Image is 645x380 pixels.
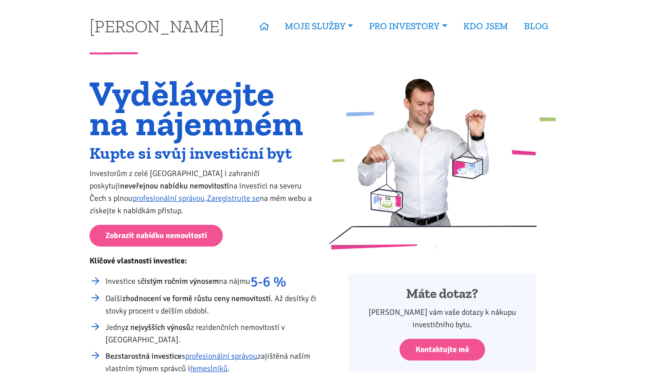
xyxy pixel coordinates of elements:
strong: 5-6 % [250,273,286,290]
a: [PERSON_NAME] [89,17,224,35]
a: MOJE SLUŽBY [277,16,361,36]
li: s zajištěná naším vlastním týmem správců i . [105,350,317,375]
p: [PERSON_NAME] vám vaše dotazy k nákupu investičního bytu. [361,306,524,331]
a: profesionální správou [185,351,257,361]
li: Investice s na nájmu [105,275,317,288]
a: řemeslníků [190,364,228,373]
strong: neveřejnou nabídku nemovitostí [120,181,229,191]
strong: Bezstarostná investice [105,351,182,361]
a: profesionální správou [132,193,205,203]
p: Klíčové vlastnosti investice: [89,255,317,267]
h1: Vydělávejte na nájemném [89,78,317,138]
strong: zhodnocení ve formě růstu ceny nemovitostí [122,294,271,303]
a: KDO JSEM [455,16,516,36]
strong: z nejvyšších výnosů [125,322,190,332]
a: BLOG [516,16,556,36]
h4: Máte dotaz? [361,286,524,302]
li: Jedny z rezidenčních nemovitostí v [GEOGRAPHIC_DATA]. [105,321,317,346]
li: Další . Až desítky či stovky procent v delším období. [105,292,317,317]
p: Investorům z celé [GEOGRAPHIC_DATA] i zahraničí poskytuji na investici na severu Čech s plnou . n... [89,167,317,217]
strong: čistým ročním výnosem [141,276,219,286]
a: PRO INVESTORY [361,16,455,36]
h2: Kupte si svůj investiční byt [89,146,317,161]
a: Zobrazit nabídku nemovitostí [89,225,223,247]
a: Zaregistrujte se [207,193,260,203]
a: Kontaktujte mě [400,339,485,360]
